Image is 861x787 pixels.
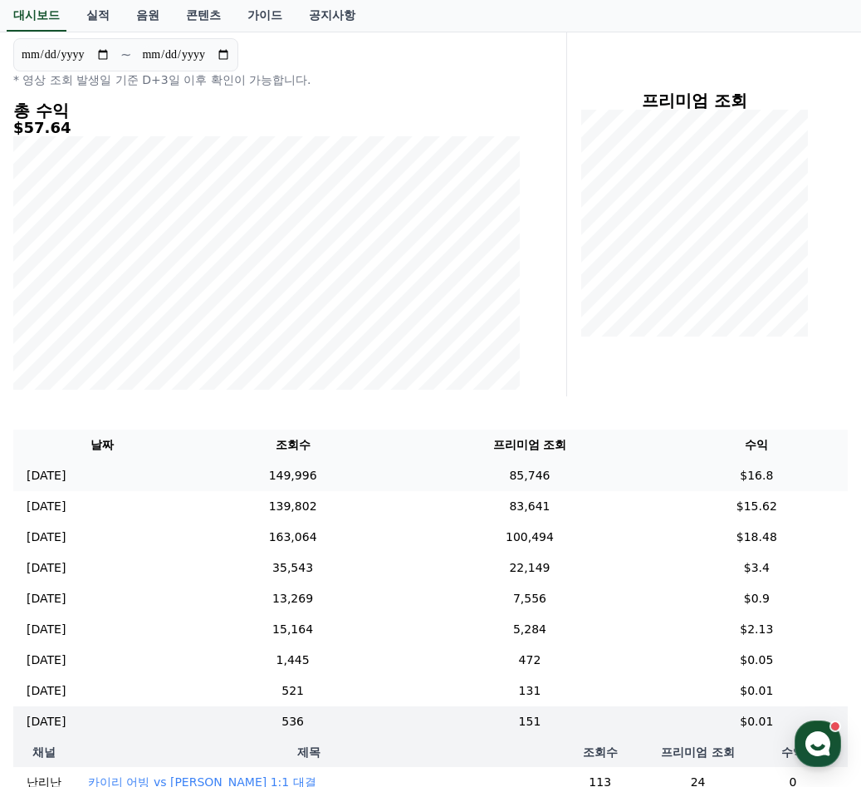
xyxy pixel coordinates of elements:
[666,676,848,706] td: $0.01
[27,498,66,515] p: [DATE]
[658,737,738,767] th: 프리미엄 조회
[13,737,75,767] th: 채널
[666,706,848,737] td: $0.01
[27,652,66,669] p: [DATE]
[27,682,66,700] p: [DATE]
[13,71,520,88] p: * 영상 조회 발생일 기준 D+3일 이후 확인이 가능합니다.
[394,676,665,706] td: 131
[192,460,394,491] td: 149,996
[192,430,394,460] th: 조회수
[192,553,394,583] td: 35,543
[27,559,66,577] p: [DATE]
[666,583,848,614] td: $0.9
[394,645,665,676] td: 472
[192,645,394,676] td: 1,445
[13,101,520,120] h4: 총 수익
[394,706,665,737] td: 151
[394,583,665,614] td: 7,556
[27,529,66,546] p: [DATE]
[214,527,319,568] a: 설정
[120,45,131,65] p: ~
[738,737,848,767] th: 수익
[5,527,110,568] a: 홈
[27,713,66,730] p: [DATE]
[666,522,848,553] td: $18.48
[394,614,665,645] td: 5,284
[666,460,848,491] td: $16.8
[257,552,276,565] span: 설정
[394,491,665,522] td: 83,641
[666,614,848,645] td: $2.13
[192,491,394,522] td: 139,802
[666,491,848,522] td: $15.62
[394,460,665,491] td: 85,746
[394,430,665,460] th: 프리미엄 조회
[192,614,394,645] td: 15,164
[666,553,848,583] td: $3.4
[13,430,192,460] th: 날짜
[152,553,172,566] span: 대화
[110,527,214,568] a: 대화
[13,120,520,136] h5: $57.64
[580,91,808,110] h4: 프리미엄 조회
[192,676,394,706] td: 521
[27,621,66,638] p: [DATE]
[394,522,665,553] td: 100,494
[27,590,66,607] p: [DATE]
[542,737,658,767] th: 조회수
[666,645,848,676] td: $0.05
[394,553,665,583] td: 22,149
[52,552,62,565] span: 홈
[666,430,848,460] th: 수익
[27,467,66,484] p: [DATE]
[192,583,394,614] td: 13,269
[192,522,394,553] td: 163,064
[75,737,542,767] th: 제목
[192,706,394,737] td: 536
